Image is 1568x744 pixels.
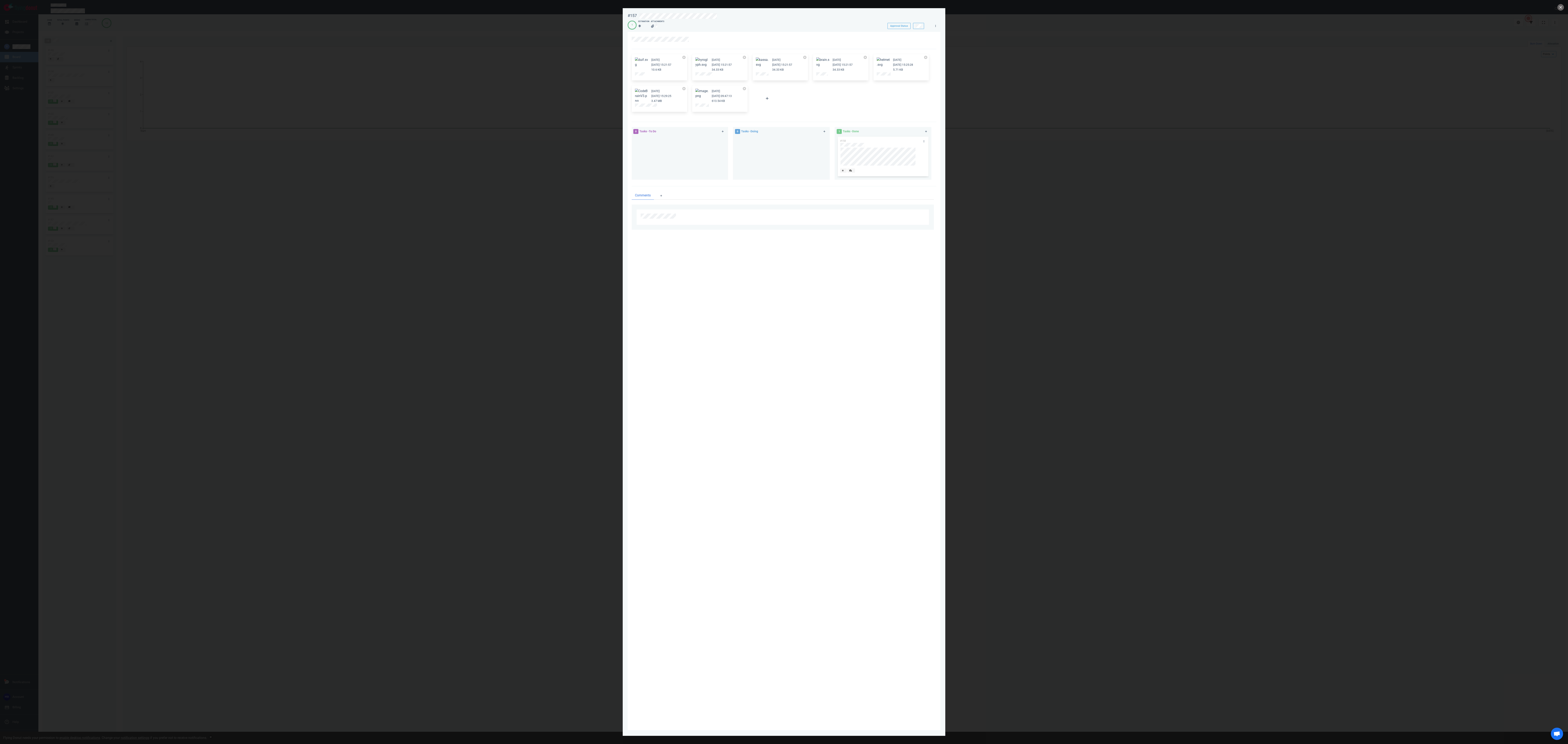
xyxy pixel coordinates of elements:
[888,23,911,29] button: Approval Status
[712,68,723,71] small: 34.33 KB
[843,130,859,133] span: Tasks - Done
[633,129,638,134] span: 0
[756,57,769,67] button: Zoom image
[651,68,661,71] small: 10.6 KB
[833,58,841,61] small: [DATE]
[840,139,846,142] span: #158
[772,68,784,71] small: 34.33 KB
[712,94,732,98] small: [DATE] 09:47:13
[772,58,781,61] small: [DATE]
[893,58,901,61] small: [DATE]
[651,58,660,61] small: [DATE]
[741,130,758,133] span: Tasks - Doing
[695,57,708,67] button: Zoom image
[635,193,651,198] span: Comments
[893,68,903,71] small: 5.71 KB
[712,63,732,66] small: [DATE] 15:21:57
[833,63,853,66] small: [DATE] 15:21:57
[837,129,842,134] span: 1
[651,89,660,93] small: [DATE]
[1557,4,1564,11] button: close
[651,94,671,98] small: [DATE] 15:29:25
[816,57,829,67] button: Zoom image
[735,129,740,134] span: 0
[638,20,649,23] div: Estimation
[631,23,633,27] div: 1
[635,89,648,103] button: Zoom image
[712,89,720,93] small: [DATE]
[877,57,890,67] button: Zoom image
[651,20,664,23] div: Attachments
[1551,728,1563,740] div: Open de chat
[695,89,708,98] button: Zoom image
[712,58,720,61] small: [DATE]
[833,68,844,71] small: 34.33 KB
[712,99,725,102] small: 613.54 KB
[628,13,637,18] div: #157
[893,63,913,66] small: [DATE] 15:25:28
[639,130,656,133] span: Tasks - To Do
[772,63,792,66] small: [DATE] 15:21:57
[651,63,671,66] small: [DATE] 15:21:57
[651,99,662,102] small: 3.47 MB
[635,57,648,67] button: Zoom image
